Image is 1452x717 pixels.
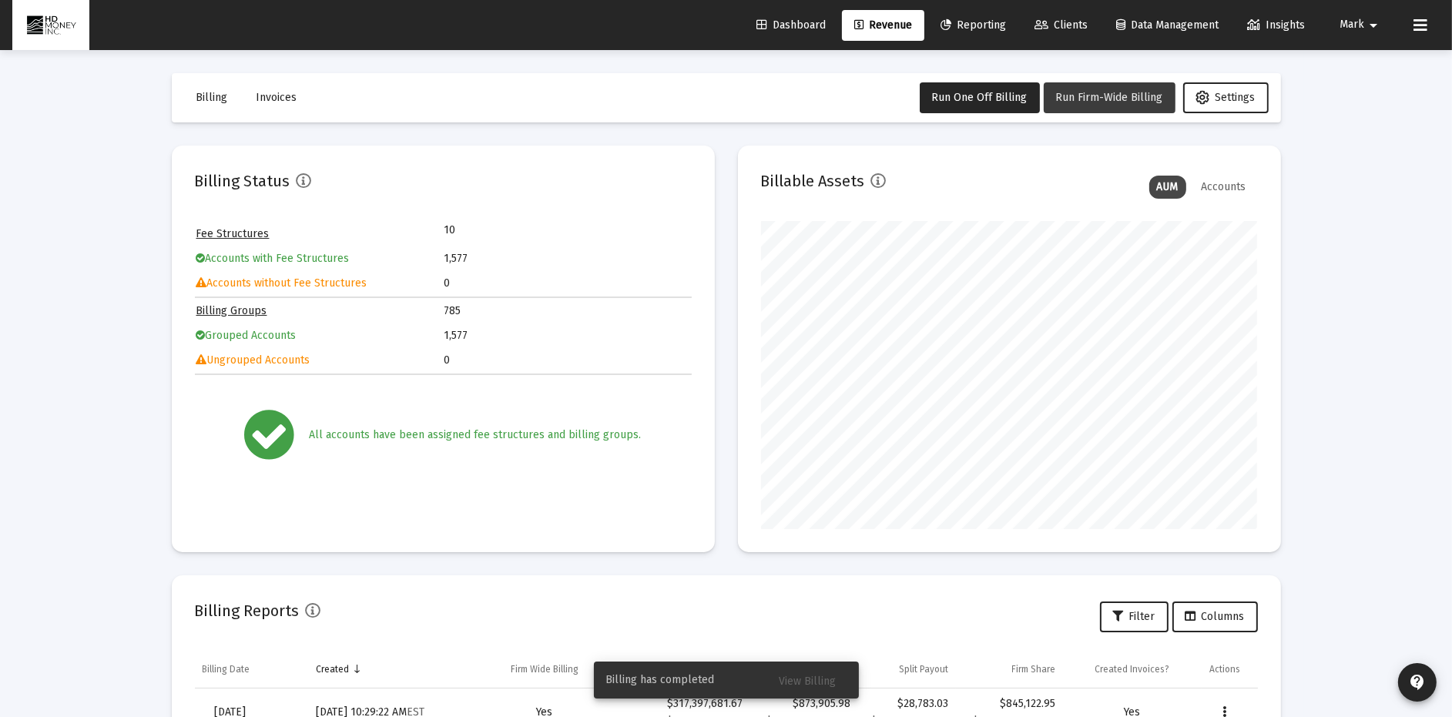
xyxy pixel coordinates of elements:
a: Fee Structures [196,227,270,240]
span: Insights [1247,18,1305,32]
td: 0 [444,272,690,295]
img: Dashboard [24,10,78,41]
button: Run One Off Billing [920,82,1040,113]
div: Billing Date [203,663,250,675]
span: Filter [1113,610,1155,623]
td: Column Created Invoices? [1064,651,1202,688]
span: Mark [1340,18,1364,32]
td: Accounts without Fee Structures [196,272,443,295]
div: Split Payout [899,663,948,675]
a: Revenue [842,10,924,41]
div: Created [316,663,349,675]
div: Firm Share [1012,663,1056,675]
span: Run One Off Billing [932,91,1028,104]
td: Column Created [308,651,478,688]
span: Settings [1196,91,1256,104]
h2: Billable Assets [761,169,865,193]
span: Billing [196,91,228,104]
td: Column Split Payout [858,651,956,688]
button: View Billing [767,666,849,694]
mat-icon: arrow_drop_down [1364,10,1383,41]
button: Run Firm-Wide Billing [1044,82,1175,113]
td: 1,577 [444,247,690,270]
td: 0 [444,349,690,372]
td: Accounts with Fee Structures [196,247,443,270]
span: Clients [1035,18,1088,32]
a: Data Management [1104,10,1231,41]
span: Dashboard [756,18,826,32]
span: Data Management [1116,18,1219,32]
div: $845,122.95 [964,696,1056,712]
span: Invoices [257,91,297,104]
mat-icon: contact_support [1408,673,1427,692]
a: Billing Groups [196,304,267,317]
span: Revenue [854,18,912,32]
td: Column Firm Wide Billing [477,651,612,688]
a: Reporting [928,10,1018,41]
td: Ungrouped Accounts [196,349,443,372]
td: Column Billing Date [195,651,308,688]
button: Mark [1321,9,1401,40]
td: Grouped Accounts [196,324,443,347]
span: Columns [1185,610,1245,623]
div: Accounts [1194,176,1254,199]
button: Settings [1183,82,1269,113]
td: Column Firm Share [956,651,1064,688]
td: 1,577 [444,324,690,347]
td: 785 [444,300,690,323]
h2: Billing Status [195,169,290,193]
button: Filter [1100,601,1169,632]
button: Billing [184,82,240,113]
div: All accounts have been assigned fee structures and billing groups. [310,427,642,443]
div: Firm Wide Billing [511,663,578,675]
span: Run Firm-Wide Billing [1056,91,1163,104]
a: Dashboard [744,10,838,41]
td: 10 [444,223,567,238]
div: Actions [1209,663,1240,675]
button: Invoices [244,82,310,113]
span: View Billing [780,675,837,688]
a: Clients [1022,10,1100,41]
a: Insights [1235,10,1317,41]
span: Reporting [941,18,1006,32]
div: Created Invoices? [1095,663,1170,675]
h2: Billing Reports [195,598,300,623]
div: AUM [1149,176,1186,199]
span: Billing has completed [606,672,715,688]
button: Columns [1172,601,1258,632]
td: Column Actions [1202,651,1258,688]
